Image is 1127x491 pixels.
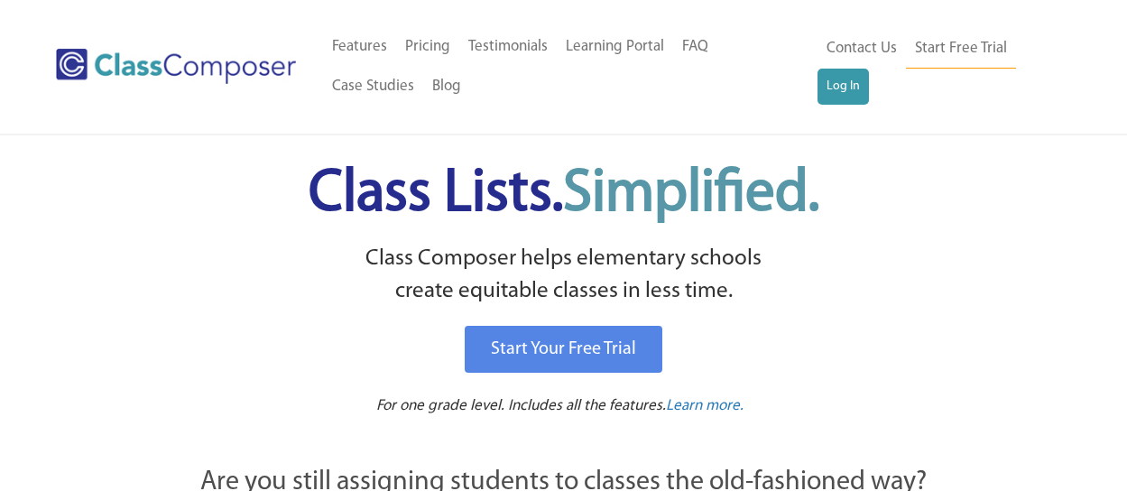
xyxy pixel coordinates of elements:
[666,395,744,418] a: Learn more.
[101,243,1027,309] p: Class Composer helps elementary schools create equitable classes in less time.
[673,27,717,67] a: FAQ
[563,165,819,224] span: Simplified.
[459,27,557,67] a: Testimonials
[56,49,296,84] img: Class Composer
[818,29,906,69] a: Contact Us
[323,27,396,67] a: Features
[376,398,666,413] span: For one grade level. Includes all the features.
[396,27,459,67] a: Pricing
[666,398,744,413] span: Learn more.
[465,326,662,373] a: Start Your Free Trial
[906,29,1016,69] a: Start Free Trial
[323,27,817,107] nav: Header Menu
[423,67,470,107] a: Blog
[323,67,423,107] a: Case Studies
[818,69,869,105] a: Log In
[818,29,1058,105] nav: Header Menu
[557,27,673,67] a: Learning Portal
[309,165,819,224] span: Class Lists.
[491,340,636,358] span: Start Your Free Trial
